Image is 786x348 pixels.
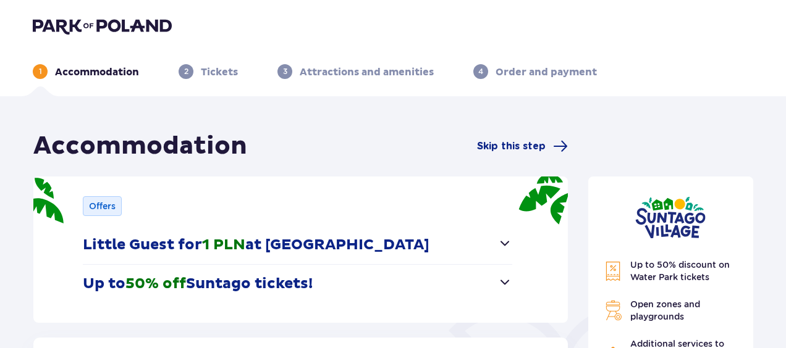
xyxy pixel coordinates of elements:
[33,17,172,35] img: Park of Poland logo
[39,66,42,77] p: 1
[55,65,139,79] p: Accommodation
[83,226,512,264] button: Little Guest for1 PLNat [GEOGRAPHIC_DATA]
[283,66,287,77] p: 3
[179,64,238,79] div: 2Tickets
[83,236,429,254] p: Little Guest for at [GEOGRAPHIC_DATA]
[603,300,623,320] img: Grill Icon
[89,200,116,212] p: Offers
[477,139,546,153] span: Skip this step
[477,139,568,154] a: Skip this step
[184,66,188,77] p: 2
[202,236,245,254] span: 1 PLN
[83,275,313,293] p: Up to Suntago tickets!
[635,196,706,239] img: Suntago Village
[83,265,512,303] button: Up to50% offSuntago tickets!
[473,64,597,79] div: 4Order and payment
[277,64,434,79] div: 3Attractions and amenities
[496,65,597,79] p: Order and payment
[125,275,186,293] span: 50% off
[300,65,434,79] p: Attractions and amenities
[33,64,139,79] div: 1Accommodation
[33,131,247,162] h1: Accommodation
[201,65,238,79] p: Tickets
[630,260,730,282] span: Up to 50% discount on Water Park tickets
[603,261,623,281] img: Discount Icon
[478,66,483,77] p: 4
[630,299,700,321] span: Open zones and playgrounds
